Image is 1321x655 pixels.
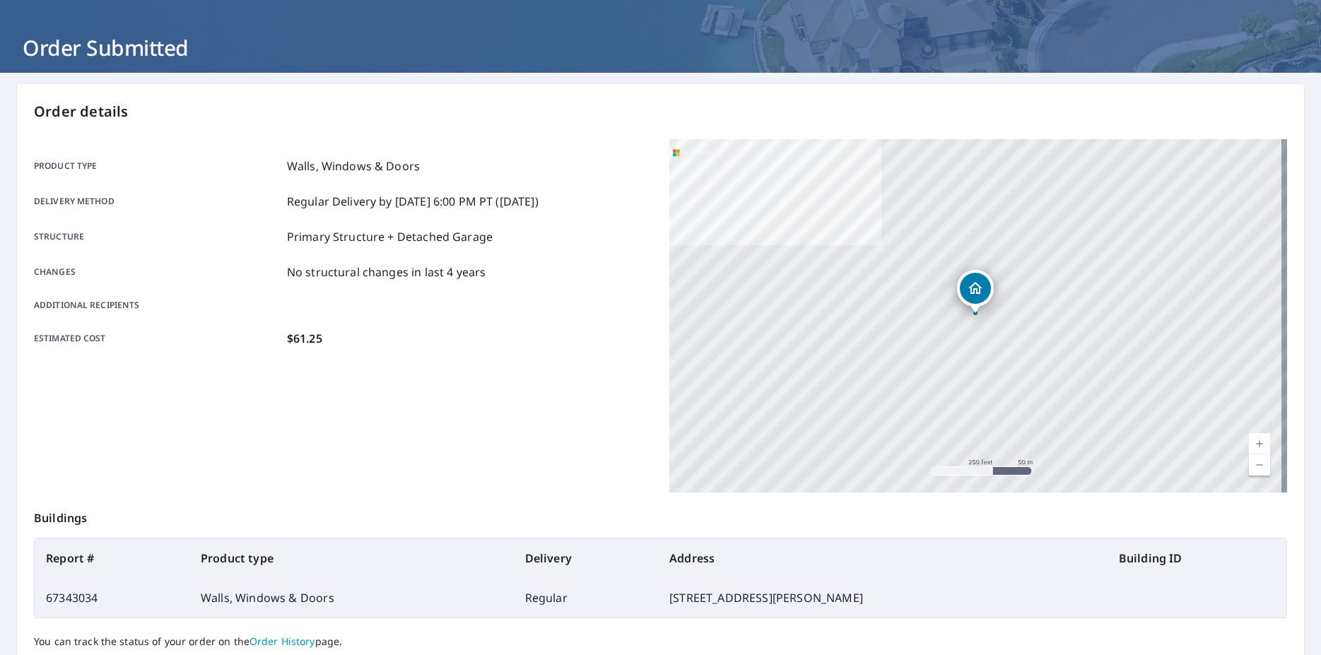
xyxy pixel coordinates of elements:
[34,158,281,175] p: Product type
[34,299,281,312] p: Additional recipients
[1249,454,1270,476] a: Current Level 17, Zoom Out
[287,264,486,281] p: No structural changes in last 4 years
[514,578,658,618] td: Regular
[957,270,994,314] div: Dropped pin, building 1, Residential property, 34704 Bramble Ln Solon, OH 44139
[34,193,281,210] p: Delivery method
[34,330,281,347] p: Estimated cost
[287,330,322,347] p: $61.25
[35,578,189,618] td: 67343034
[1249,433,1270,454] a: Current Level 17, Zoom In
[287,193,539,210] p: Regular Delivery by [DATE] 6:00 PM PT ([DATE])
[34,101,1287,122] p: Order details
[287,228,493,245] p: Primary Structure + Detached Garage
[35,538,189,578] th: Report #
[1108,538,1286,578] th: Building ID
[249,635,315,648] a: Order History
[514,538,658,578] th: Delivery
[34,264,281,281] p: Changes
[287,158,420,175] p: Walls, Windows & Doors
[34,492,1287,538] p: Buildings
[17,33,1304,62] h1: Order Submitted
[34,635,1287,648] p: You can track the status of your order on the page.
[658,578,1108,618] td: [STREET_ADDRESS][PERSON_NAME]
[189,538,514,578] th: Product type
[189,578,514,618] td: Walls, Windows & Doors
[658,538,1108,578] th: Address
[34,228,281,245] p: Structure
